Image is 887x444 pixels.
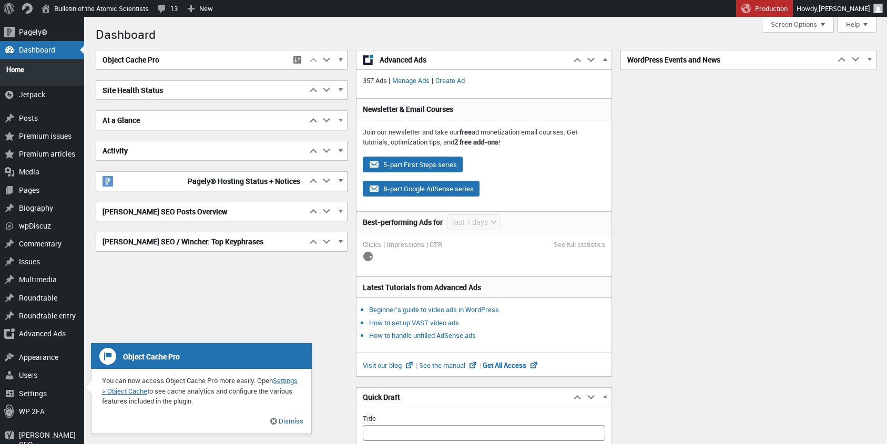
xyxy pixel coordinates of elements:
[96,141,307,160] h2: Activity
[102,376,298,396] a: Settings > Object Cache
[363,282,605,293] h3: Latest Tutorials from Advanced Ads
[363,414,376,423] label: Title
[390,76,432,85] a: Manage Ads
[96,22,876,45] h1: Dashboard
[819,4,870,13] span: [PERSON_NAME]
[369,331,476,340] a: How to handle unfilled AdSense ads
[363,392,400,402] span: Quick Draft
[621,50,835,69] h2: WordPress Events and News
[483,360,539,370] a: Get All Access
[369,305,499,314] a: Beginner’s guide to video ads in WordPress
[837,17,876,33] button: Help
[96,81,307,100] h2: Site Health Status
[380,55,564,65] span: Advanced Ads
[363,217,443,228] h3: Best-performing Ads for
[460,127,472,137] strong: free
[96,50,288,69] h2: Object Cache Pro
[277,416,303,426] a: Dismiss
[363,360,419,370] a: Visit our blog
[96,172,307,191] h2: Pagely® Hosting Status + Notices
[419,360,483,370] a: See the manual
[96,111,307,130] h2: At a Glance
[96,202,307,221] h2: [PERSON_NAME] SEO Posts Overview
[454,137,498,147] strong: 2 free add-ons
[363,157,463,172] button: 5-part First Steps series
[103,176,113,187] img: pagely-w-on-b20x20.png
[363,251,373,262] img: loading
[762,17,834,33] button: Screen Options
[91,376,311,407] p: You can now access Object Cache Pro more easily. Open to see cache analytics and configure the va...
[363,76,605,86] p: 357 Ads | |
[363,181,480,197] button: 8-part Google AdSense series
[96,232,307,251] h2: [PERSON_NAME] SEO / Wincher: Top Keyphrases
[363,127,605,148] p: Join our newsletter and take our ad monetization email courses. Get tutorials, optimization tips,...
[369,318,459,327] a: How to set up VAST video ads
[433,76,467,85] a: Create Ad
[363,104,605,115] h3: Newsletter & Email Courses
[91,343,312,369] h3: Object Cache Pro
